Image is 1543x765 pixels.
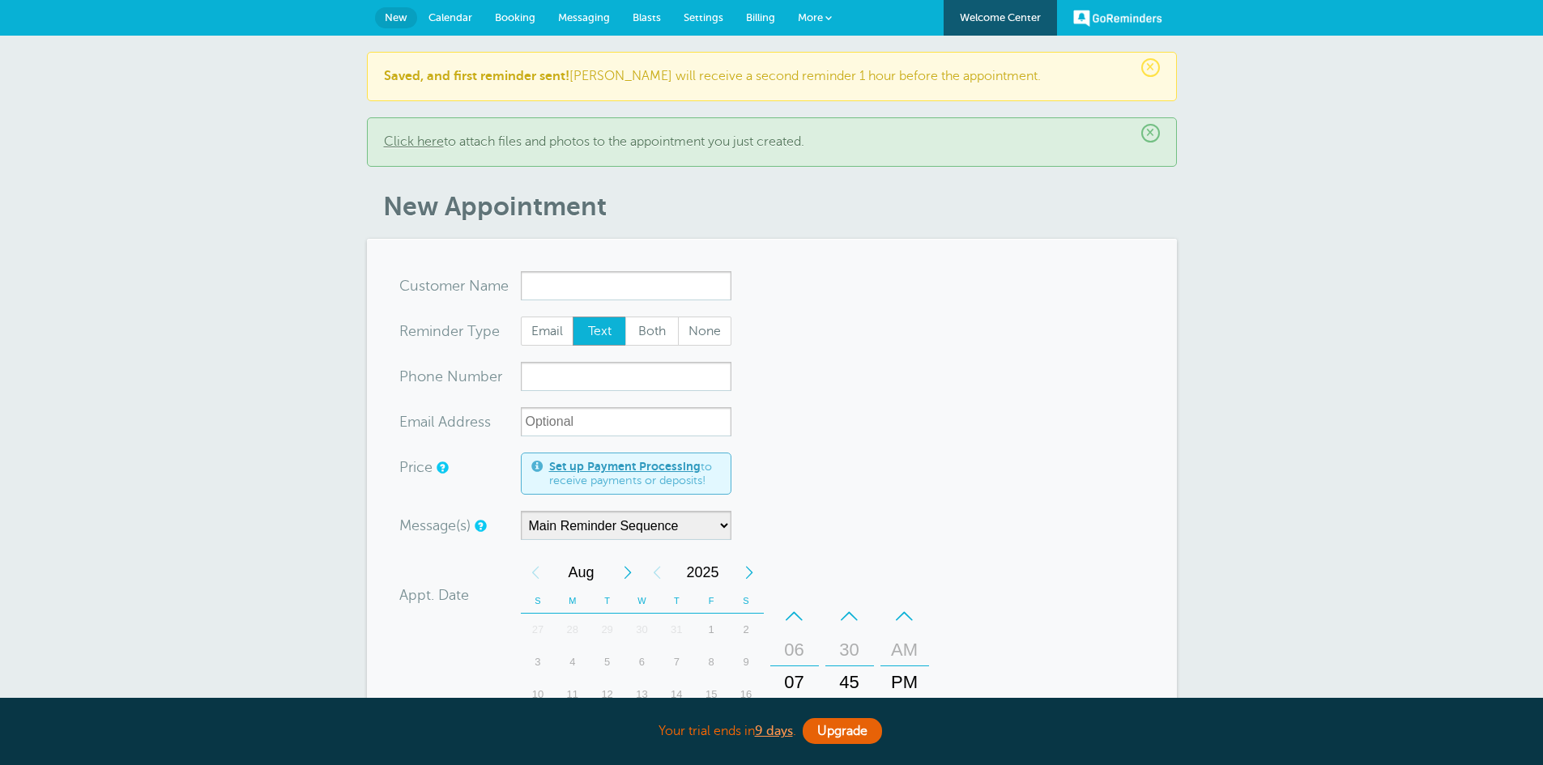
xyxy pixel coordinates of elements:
div: Sunday, August 3 [521,646,556,678]
span: Ema [399,414,428,429]
label: Reminder Type [399,324,500,338]
input: Optional [521,407,731,436]
span: il Add [428,414,465,429]
div: 15 [694,678,729,711]
span: × [1141,124,1160,142]
p: [PERSON_NAME] will receive a second reminder 1 hour before the appointment. [384,69,1160,84]
span: Both [626,317,678,345]
th: S [729,589,764,614]
th: W [624,589,659,614]
span: × [1141,58,1160,77]
span: Pho [399,369,426,384]
label: Email [521,317,574,346]
a: New [375,7,417,28]
label: None [678,317,731,346]
div: 16 [729,678,764,711]
div: ress [399,407,521,436]
th: T [590,589,624,614]
span: to receive payments or deposits! [549,460,721,488]
div: 4 [555,646,590,678]
span: Blasts [633,11,661,23]
div: Sunday, July 27 [521,614,556,646]
div: Wednesday, August 6 [624,646,659,678]
div: 3 [521,646,556,678]
div: Friday, August 15 [694,678,729,711]
div: 29 [590,614,624,646]
label: Both [625,317,679,346]
div: PM [885,666,924,699]
div: Saturday, August 16 [729,678,764,711]
a: An optional price for the appointment. If you set a price, you can include a payment link in your... [437,462,446,473]
div: Thursday, August 7 [659,646,694,678]
b: Saved, and first reminder sent! [384,69,569,83]
div: Monday, August 4 [555,646,590,678]
div: 14 [659,678,694,711]
span: Text [573,317,625,345]
span: August [550,556,613,589]
div: 13 [624,678,659,711]
span: tomer N [425,278,480,293]
div: Your trial ends in . [367,714,1177,749]
span: Settings [684,11,723,23]
span: New [385,11,407,23]
div: 45 [830,666,869,699]
div: Saturday, August 9 [729,646,764,678]
div: Next Year [735,556,764,589]
div: 2 [729,614,764,646]
div: Hours [770,600,819,765]
label: Price [399,460,433,474]
a: Set up Payment Processing [549,460,701,473]
span: Cus [399,278,425,293]
div: 12 [590,678,624,711]
label: Text [573,317,626,346]
div: AM [885,634,924,666]
div: Next Month [613,556,642,589]
div: Minutes [825,600,874,765]
div: Saturday, August 2 [729,614,764,646]
th: S [521,589,556,614]
label: Message(s) [399,518,471,533]
div: 8 [694,646,729,678]
div: 28 [555,614,590,646]
a: Simple templates and custom messages will use the reminder schedule set under Settings > Reminder... [475,521,484,531]
span: Billing [746,11,775,23]
div: Tuesday, August 5 [590,646,624,678]
div: 30 [624,614,659,646]
div: Friday, August 8 [694,646,729,678]
div: 11 [555,678,590,711]
label: Appt. Date [399,588,469,602]
span: Booking [495,11,535,23]
div: Previous Month [521,556,550,589]
div: 31 [659,614,694,646]
div: 5 [590,646,624,678]
div: Thursday, July 31 [659,614,694,646]
a: Upgrade [803,718,882,744]
div: Friday, August 1 [694,614,729,646]
div: 27 [521,614,556,646]
div: 1 [694,614,729,646]
div: mber [399,362,521,391]
div: 07 [775,666,814,699]
div: 7 [659,646,694,678]
div: Wednesday, August 13 [624,678,659,711]
div: Monday, July 28 [555,614,590,646]
span: ne Nu [426,369,467,384]
span: More [798,11,823,23]
div: 30 [830,634,869,666]
span: Messaging [558,11,610,23]
div: ame [399,271,521,300]
div: 6 [624,646,659,678]
span: 2025 [671,556,735,589]
span: Calendar [428,11,472,23]
div: 10 [521,678,556,711]
div: Tuesday, July 29 [590,614,624,646]
th: T [659,589,694,614]
div: Tuesday, August 12 [590,678,624,711]
div: Sunday, August 10 [521,678,556,711]
p: to attach files and photos to the appointment you just created. [384,134,1160,150]
span: Email [522,317,573,345]
div: 9 [729,646,764,678]
a: 9 days [755,724,793,738]
div: Previous Year [642,556,671,589]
